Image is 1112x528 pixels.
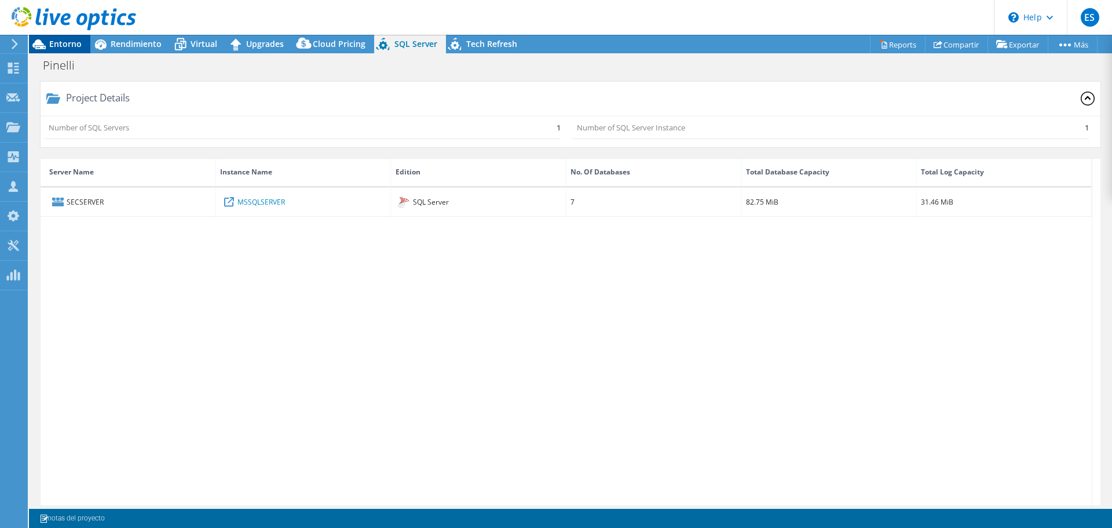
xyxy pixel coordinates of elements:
[394,38,437,49] span: SQL Server
[925,35,988,53] a: Compartir
[60,94,130,102] div: Project Details
[921,165,984,179] div: Total Log Capacity
[396,165,420,179] div: Edition
[38,59,93,72] h1: Pinelli
[49,38,82,49] span: Entorno
[746,165,829,179] div: Total Database Capacity
[391,188,566,216] div: SQL Server
[31,511,113,526] a: notas del proyecto
[49,121,129,134] p: Number of SQL Servers
[1085,121,1089,134] p: 1
[313,38,365,49] span: Cloud Pricing
[570,195,575,208] div: 7
[246,38,284,49] span: Upgrades
[921,195,953,208] div: 31.46 MiB
[1048,35,1098,53] a: Más
[111,38,162,49] span: Rendimiento
[49,165,94,179] div: Server Name
[557,121,561,134] p: 1
[870,35,926,53] a: Reports
[746,195,778,208] div: 82.75 MiB
[570,165,630,179] div: No. Of Databases
[237,195,285,208] a: MSSQLSERVER
[1081,8,1099,27] span: ES
[577,121,685,134] p: Number of SQL Server Instance
[987,35,1048,53] a: Exportar
[191,38,217,49] span: Virtual
[1008,12,1019,23] svg: \n
[220,165,272,179] div: Instance Name
[41,188,216,216] div: SECSERVER
[466,38,517,49] span: Tech Refresh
